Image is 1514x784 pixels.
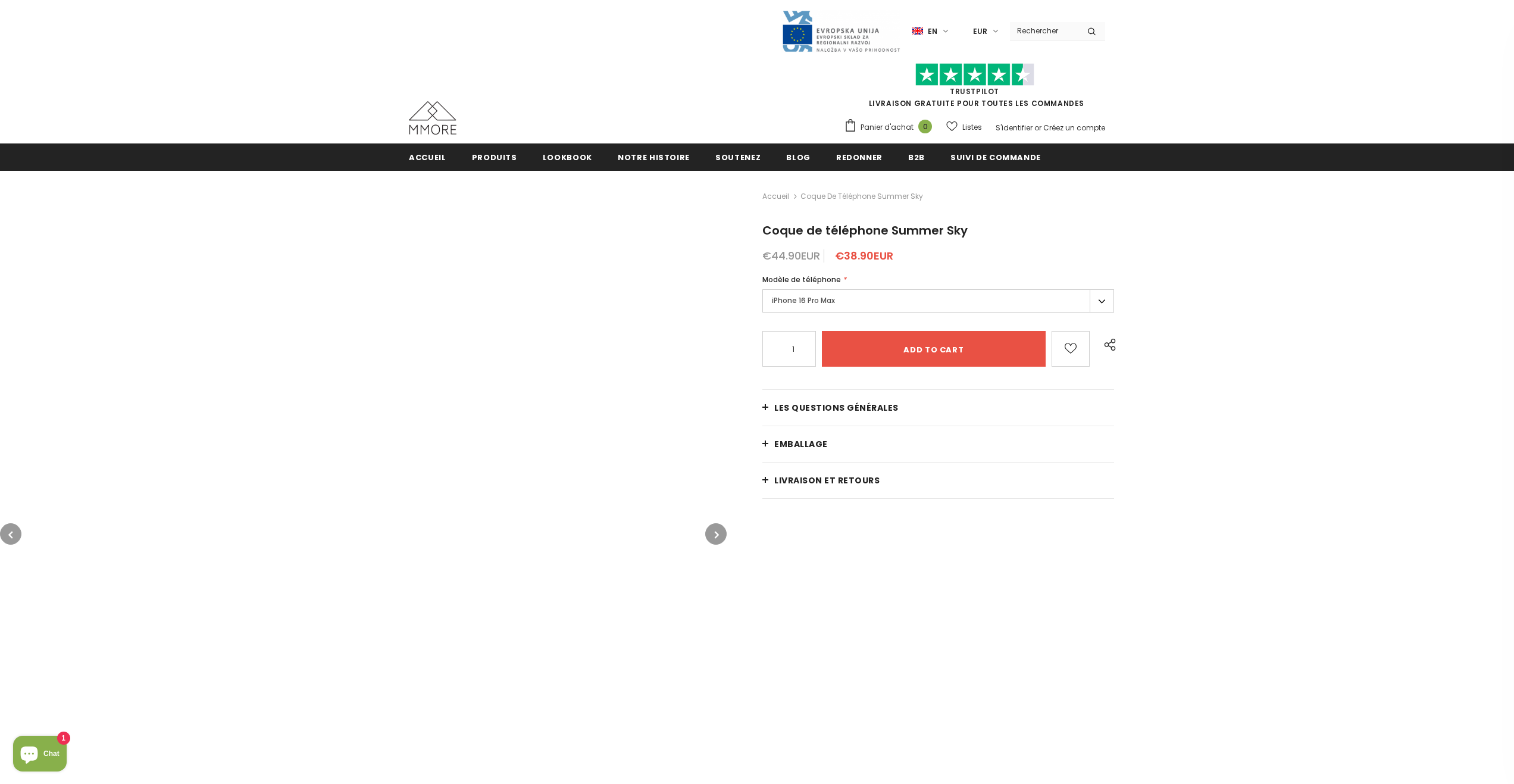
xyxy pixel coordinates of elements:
[918,120,932,133] span: 0
[409,152,446,163] span: Accueil
[786,143,811,170] a: Blog
[786,152,811,163] span: Blog
[618,152,690,163] span: Notre histoire
[950,143,1041,170] a: Suivi de commande
[543,143,592,170] a: Lookbook
[822,331,1046,367] input: Add to cart
[762,289,1114,313] label: iPhone 16 Pro Max
[762,426,1114,462] a: EMBALLAGE
[861,121,914,133] span: Panier d'achat
[836,152,883,163] span: Redonner
[762,189,789,204] a: Accueil
[774,474,880,486] span: Livraison et retours
[774,438,828,450] span: EMBALLAGE
[962,121,982,133] span: Listes
[844,68,1105,108] span: LIVRAISON GRATUITE POUR TOUTES LES COMMANDES
[1010,22,1078,39] input: Search Site
[908,152,925,163] span: B2B
[928,26,937,38] span: en
[774,402,899,414] span: Les questions générales
[715,143,761,170] a: soutenez
[472,143,517,170] a: Produits
[908,143,925,170] a: B2B
[409,101,456,135] img: Cas MMORE
[950,86,999,96] a: TrustPilot
[762,274,841,285] span: Modèle de téléphone
[836,143,883,170] a: Redonner
[715,152,761,163] span: soutenez
[543,152,592,163] span: Lookbook
[472,152,517,163] span: Produits
[946,117,982,138] a: Listes
[912,26,923,36] img: i-lang-1.png
[10,736,70,774] inbox-online-store-chat: Shopify online store chat
[950,152,1041,163] span: Suivi de commande
[409,143,446,170] a: Accueil
[762,248,820,263] span: €44.90EUR
[1043,123,1105,133] a: Créez un compte
[844,118,938,136] a: Panier d'achat 0
[835,248,893,263] span: €38.90EUR
[762,390,1114,426] a: Les questions générales
[973,26,987,38] span: EUR
[762,463,1114,498] a: Livraison et retours
[1034,123,1041,133] span: or
[781,26,900,36] a: Javni Razpis
[618,143,690,170] a: Notre histoire
[915,63,1034,86] img: Faites confiance aux étoiles pilotes
[781,10,900,53] img: Javni Razpis
[800,189,923,204] span: Coque de téléphone Summer Sky
[996,123,1033,133] a: S'identifier
[762,222,968,239] span: Coque de téléphone Summer Sky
